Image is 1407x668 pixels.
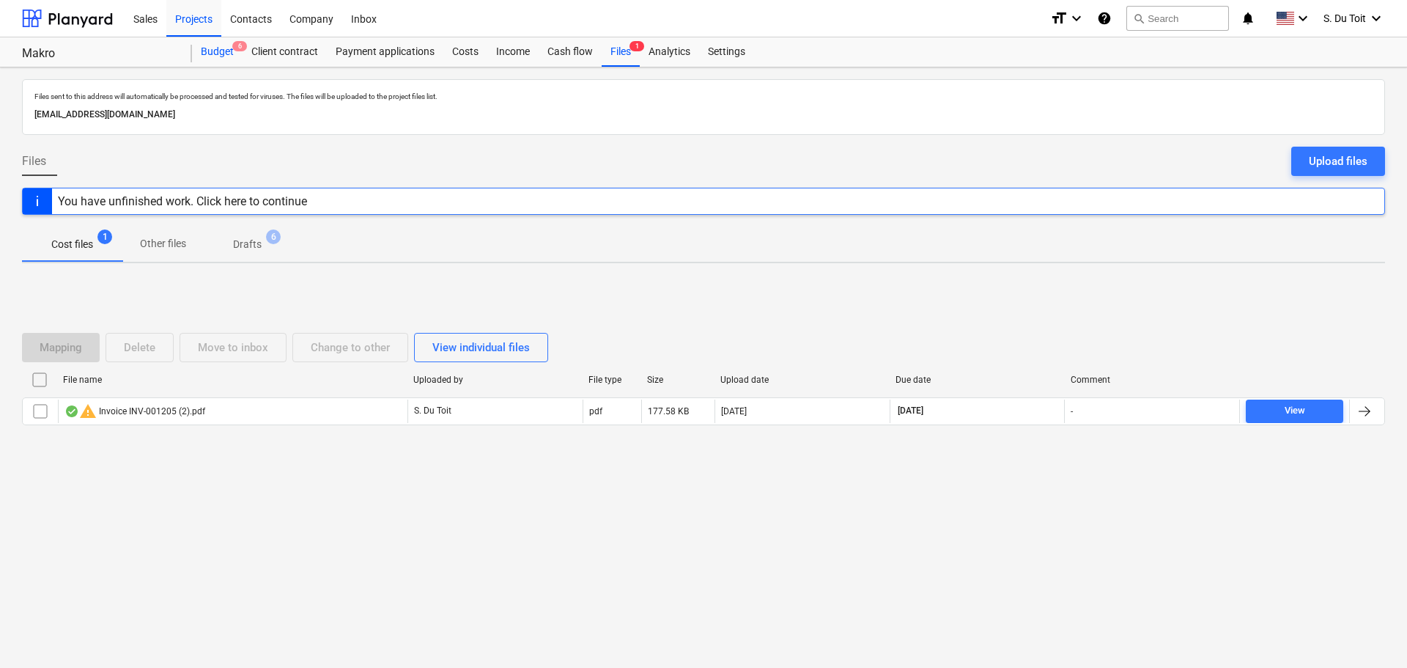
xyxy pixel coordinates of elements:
[629,41,644,51] span: 1
[1334,598,1407,668] iframe: Chat Widget
[589,406,602,416] div: pdf
[79,403,97,420] span: warning
[97,230,112,244] span: 1
[1071,375,1234,385] div: Comment
[243,37,327,67] a: Client contract
[1291,147,1385,176] button: Upload files
[647,375,709,385] div: Size
[487,37,539,67] a: Income
[63,375,402,385] div: File name
[232,41,247,51] span: 6
[34,107,1373,122] p: [EMAIL_ADDRESS][DOMAIN_NAME]
[1285,403,1305,419] div: View
[58,194,307,208] div: You have unfinished work. Click here to continue
[1071,406,1073,416] div: -
[721,406,747,416] div: [DATE]
[539,37,602,67] a: Cash flow
[413,375,577,385] div: Uploaded by
[896,405,925,417] span: [DATE]
[1246,400,1343,423] button: View
[22,153,46,170] span: Files
[895,375,1059,385] div: Due date
[640,37,699,67] a: Analytics
[432,338,530,357] div: View individual files
[192,37,243,67] a: Budget6
[140,236,186,252] p: Other files
[51,237,93,252] p: Cost files
[648,406,689,416] div: 177.58 KB
[720,375,884,385] div: Upload date
[602,37,640,67] div: Files
[699,37,754,67] a: Settings
[192,37,243,67] div: Budget
[34,92,1373,101] p: Files sent to this address will automatically be processed and tested for viruses. The files will...
[22,46,174,62] div: Makro
[266,230,281,244] span: 6
[1309,152,1367,171] div: Upload files
[64,405,79,417] div: OCR finished
[414,333,548,362] button: View individual files
[64,403,205,420] div: Invoice INV-001205 (2).pdf
[588,375,635,385] div: File type
[327,37,443,67] a: Payment applications
[602,37,640,67] a: Files1
[443,37,487,67] a: Costs
[233,237,262,252] p: Drafts
[414,405,451,417] p: S. Du Toit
